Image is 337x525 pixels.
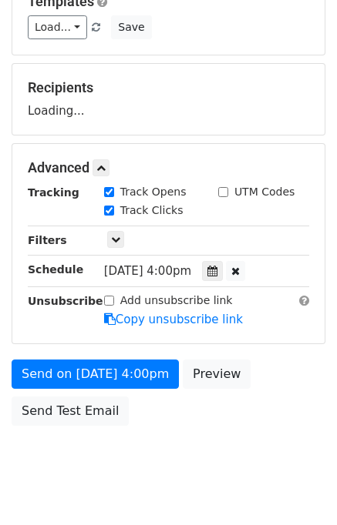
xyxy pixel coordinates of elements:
a: Send Test Email [12,396,129,426]
strong: Unsubscribe [28,295,103,307]
a: Load... [28,15,87,39]
label: Add unsubscribe link [120,293,233,309]
button: Save [111,15,151,39]
label: Track Clicks [120,202,184,219]
a: Copy unsubscribe link [104,313,243,326]
strong: Filters [28,234,67,246]
a: Preview [183,359,251,389]
h5: Advanced [28,159,309,176]
a: Send on [DATE] 4:00pm [12,359,179,389]
iframe: Chat Widget [260,451,337,525]
label: Track Opens [120,184,187,200]
div: Loading... [28,79,309,119]
span: [DATE] 4:00pm [104,264,191,278]
label: UTM Codes [234,184,295,200]
strong: Tracking [28,186,79,199]
strong: Schedule [28,263,83,276]
h5: Recipients [28,79,309,96]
